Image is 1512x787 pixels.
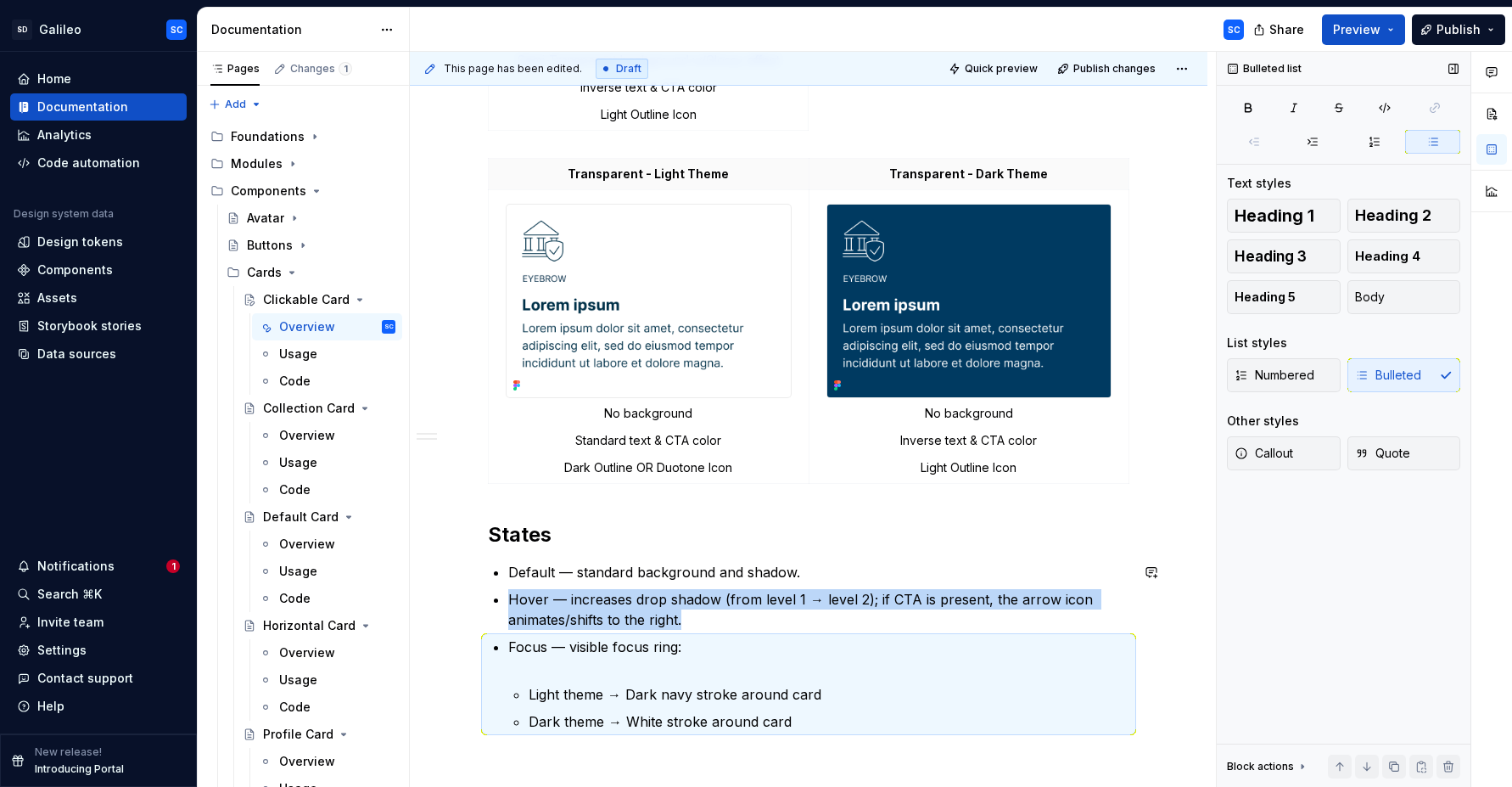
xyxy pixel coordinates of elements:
div: Cards [247,264,282,281]
p: Standard text & CTA color [499,432,798,449]
div: Overview [279,753,335,770]
span: Heading 4 [1355,248,1420,265]
a: Usage [252,340,402,368]
span: Quick preview [965,62,1038,76]
a: Buttons [220,232,402,259]
a: Horizontal Card [236,612,402,639]
a: Overview [252,748,402,775]
div: Usage [279,346,317,363]
div: Profile Card [263,726,333,743]
div: Code [279,590,311,607]
div: Foundations [231,128,305,145]
div: Contact support [37,670,133,687]
a: Usage [252,449,402,476]
a: Storybook stories [10,312,187,340]
span: 1 [339,62,352,76]
a: Overview [252,531,402,558]
div: Galileo [39,21,81,38]
a: Code [252,368,402,395]
div: Data sources [37,346,116,363]
a: Documentation [10,93,187,121]
button: Publish changes [1052,57,1163,81]
div: Block actions [1227,760,1294,773]
div: Buttons [247,237,293,254]
div: Help [37,698,64,715]
button: Add [204,93,267,116]
span: Preview [1333,21,1380,38]
a: Data sources [10,340,187,368]
button: Publish [1412,14,1505,45]
div: Usage [279,454,317,471]
a: Overview [252,422,402,449]
button: Heading 2 [1347,199,1461,233]
a: Code [252,694,402,721]
button: Help [10,693,187,720]
a: Overview [252,639,402,666]
div: Home [37,70,71,87]
button: Quick preview [944,57,1045,81]
p: Inverse text & CTA color [499,79,798,96]
div: Other styles [1227,413,1299,430]
a: Design tokens [10,228,187,256]
img: e5818bf5-4b52-4017-999b-b169677f95b8.png [507,205,791,397]
a: Settings [10,637,187,664]
span: Draft [616,62,641,76]
a: Assets [10,284,187,312]
div: Code automation [37,155,140,171]
a: Code [252,476,402,503]
p: Hover — increases drop shadow (from level 1 → level 2); if CTA is present, the arrow icon animate... [508,589,1129,630]
div: Settings [37,642,87,659]
div: SC [1228,23,1240,37]
a: Profile Card [236,721,402,748]
div: Code [279,481,311,498]
span: Numbered [1235,367,1314,384]
a: Code [252,585,402,612]
a: OverviewSC [252,313,402,340]
span: Heading 2 [1355,207,1431,224]
div: Pages [210,62,260,76]
div: Block actions [1227,755,1309,779]
button: Heading 3 [1227,239,1341,273]
p: Inverse text & CTA color [820,432,1119,449]
div: Overview [279,644,335,661]
p: Transparent - Light Theme [499,166,798,183]
button: Heading 1 [1227,199,1341,233]
div: Documentation [37,98,128,115]
div: Changes [290,62,352,76]
span: Quote [1355,445,1410,462]
button: Numbered [1227,358,1341,392]
div: Usage [279,563,317,580]
div: Horizontal Card [263,617,356,634]
div: Clickable Card [263,291,350,308]
div: Collection Card [263,400,355,417]
button: Notifications1 [10,553,187,580]
button: Share [1245,14,1315,45]
p: Dark theme → White stroke around card [529,711,1129,732]
p: New release! [35,745,102,759]
a: Default Card [236,503,402,531]
h2: States [488,521,1129,548]
p: Light Outline Icon [820,459,1119,476]
div: Design tokens [37,233,123,250]
div: List styles [1227,334,1287,351]
div: Overview [279,427,335,444]
a: Usage [252,666,402,694]
div: SC [384,318,394,335]
div: Code [279,373,311,390]
div: SC [171,23,183,37]
p: Default — standard background and shadow. [508,562,1129,582]
button: Search ⌘K [10,581,187,608]
div: Usage [279,672,317,689]
div: Storybook stories [37,318,142,334]
span: Heading 3 [1235,248,1307,265]
span: Add [225,98,246,111]
button: SDGalileoSC [3,11,193,48]
div: Components [204,177,402,205]
div: Avatar [247,210,284,227]
a: Collection Card [236,395,402,422]
span: Publish [1436,21,1481,38]
div: Cards [220,259,402,286]
p: Focus — visible focus ring: [508,637,1129,677]
span: Publish changes [1073,62,1156,76]
div: Code [279,699,311,716]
